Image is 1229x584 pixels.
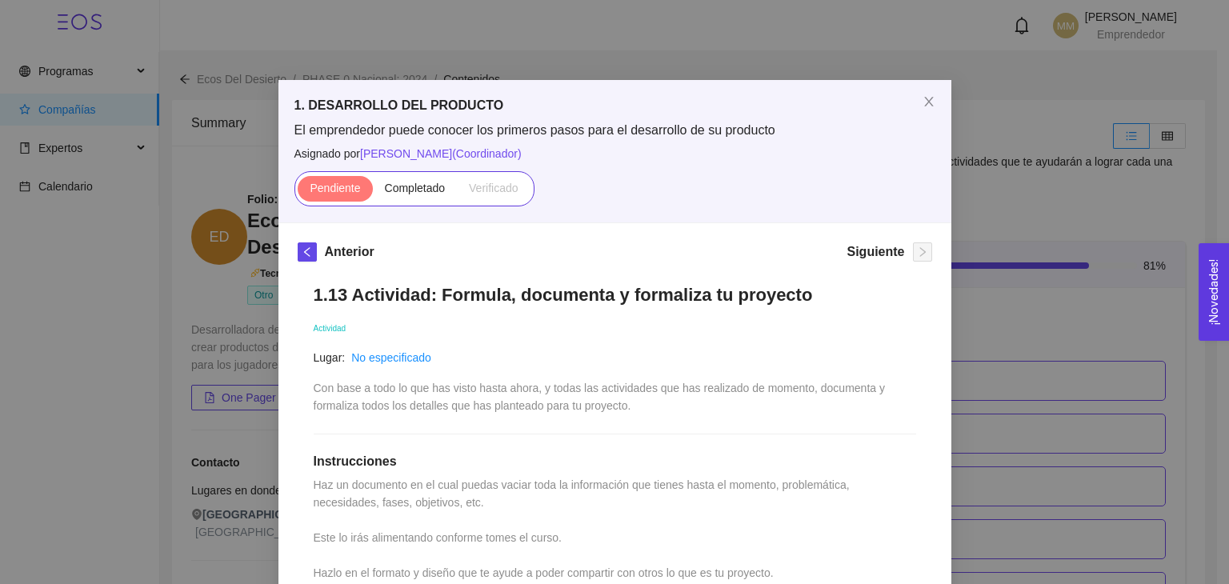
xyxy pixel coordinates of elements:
[847,242,904,262] h5: Siguiente
[913,242,932,262] button: right
[310,182,360,194] span: Pendiente
[923,95,935,108] span: close
[1199,243,1229,341] button: Open Feedback Widget
[314,324,346,333] span: Actividad
[294,145,935,162] span: Asignado por
[314,454,916,470] h1: Instrucciones
[385,182,446,194] span: Completado
[907,80,951,125] button: Close
[314,382,888,412] span: Con base a todo lo que has visto hasta ahora, y todas las actividades que has realizado de moment...
[314,284,916,306] h1: 1.13 Actividad: Formula, documenta y formaliza tu proyecto
[314,478,853,579] span: Haz un documento en el cual puedas vaciar toda la información que tienes hasta el momento, proble...
[469,182,518,194] span: Verificado
[294,96,935,115] h5: 1. DESARROLLO DEL PRODUCTO
[325,242,374,262] h5: Anterior
[298,246,316,258] span: left
[351,351,431,364] a: No especificado
[314,349,346,366] article: Lugar:
[360,147,522,160] span: [PERSON_NAME] ( Coordinador )
[298,242,317,262] button: left
[294,122,935,139] span: El emprendedor puede conocer los primeros pasos para el desarrollo de su producto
